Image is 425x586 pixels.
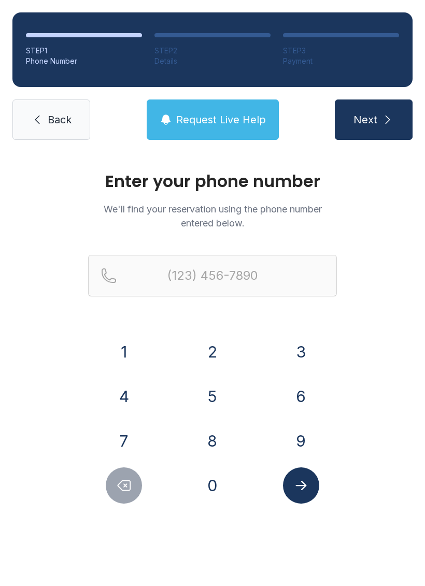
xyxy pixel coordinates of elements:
[48,112,72,127] span: Back
[88,202,337,230] p: We'll find your reservation using the phone number entered below.
[194,423,231,459] button: 8
[88,173,337,190] h1: Enter your phone number
[283,467,319,504] button: Submit lookup form
[283,334,319,370] button: 3
[106,334,142,370] button: 1
[26,56,142,66] div: Phone Number
[154,46,271,56] div: STEP 2
[106,378,142,415] button: 4
[176,112,266,127] span: Request Live Help
[283,46,399,56] div: STEP 3
[194,334,231,370] button: 2
[283,378,319,415] button: 6
[106,423,142,459] button: 7
[194,378,231,415] button: 5
[154,56,271,66] div: Details
[26,46,142,56] div: STEP 1
[194,467,231,504] button: 0
[353,112,377,127] span: Next
[88,255,337,296] input: Reservation phone number
[106,467,142,504] button: Delete number
[283,56,399,66] div: Payment
[283,423,319,459] button: 9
